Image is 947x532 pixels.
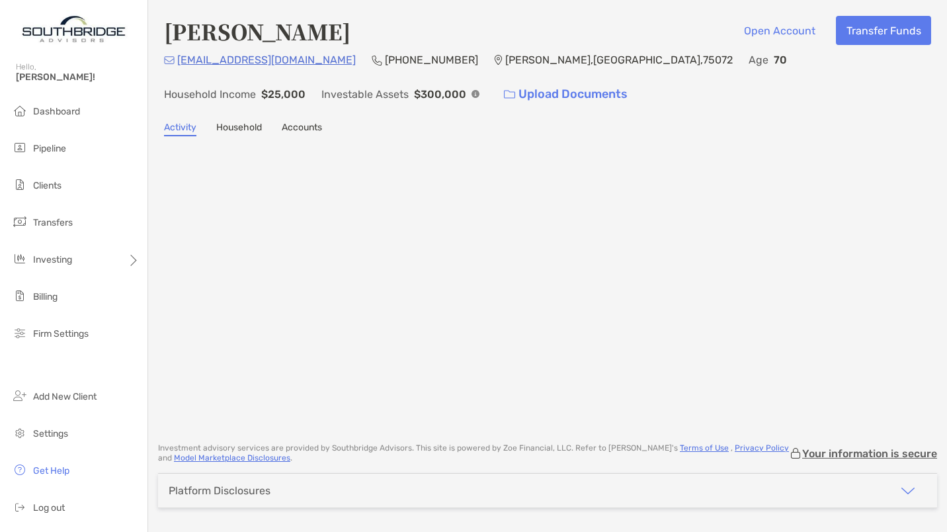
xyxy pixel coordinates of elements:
p: [PERSON_NAME] , [GEOGRAPHIC_DATA] , 75072 [505,52,733,68]
span: [PERSON_NAME]! [16,71,140,83]
span: Log out [33,502,65,513]
img: get-help icon [12,462,28,478]
span: Dashboard [33,106,80,117]
img: Info Icon [472,90,479,98]
p: $25,000 [261,86,306,103]
span: Get Help [33,465,69,476]
span: Add New Client [33,391,97,402]
img: clients icon [12,177,28,193]
span: Pipeline [33,143,66,154]
p: Age [749,52,768,68]
img: Location Icon [494,55,503,66]
span: Investing [33,254,72,265]
h4: [PERSON_NAME] [164,16,350,46]
p: Investable Assets [321,86,409,103]
p: $300,000 [414,86,466,103]
p: Investment advisory services are provided by Southbridge Advisors . This site is powered by Zoe F... [158,443,789,463]
img: billing icon [12,288,28,304]
img: Zoe Logo [16,5,132,53]
img: Phone Icon [372,55,382,66]
img: logout icon [12,499,28,515]
button: Open Account [733,16,825,45]
img: button icon [504,90,515,99]
img: add_new_client icon [12,388,28,404]
img: firm-settings icon [12,325,28,341]
span: Billing [33,291,58,302]
a: Activity [164,122,196,136]
p: Household Income [164,86,256,103]
img: investing icon [12,251,28,267]
a: Model Marketplace Disclosures [174,453,290,463]
img: settings icon [12,425,28,441]
p: 70 [774,52,787,68]
a: Terms of Use [680,443,729,453]
span: Clients [33,180,62,191]
img: pipeline icon [12,140,28,155]
span: Transfers [33,217,73,228]
span: Firm Settings [33,328,89,339]
img: Email Icon [164,56,175,64]
img: dashboard icon [12,103,28,118]
p: Your information is secure [802,447,937,460]
a: Accounts [282,122,322,136]
img: transfers icon [12,214,28,230]
a: Upload Documents [495,80,636,109]
span: Settings [33,428,68,439]
a: Household [216,122,262,136]
p: [PHONE_NUMBER] [385,52,478,68]
div: Platform Disclosures [169,484,270,497]
img: icon arrow [900,483,916,499]
a: Privacy Policy [735,443,789,453]
p: [EMAIL_ADDRESS][DOMAIN_NAME] [177,52,356,68]
button: Transfer Funds [836,16,931,45]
